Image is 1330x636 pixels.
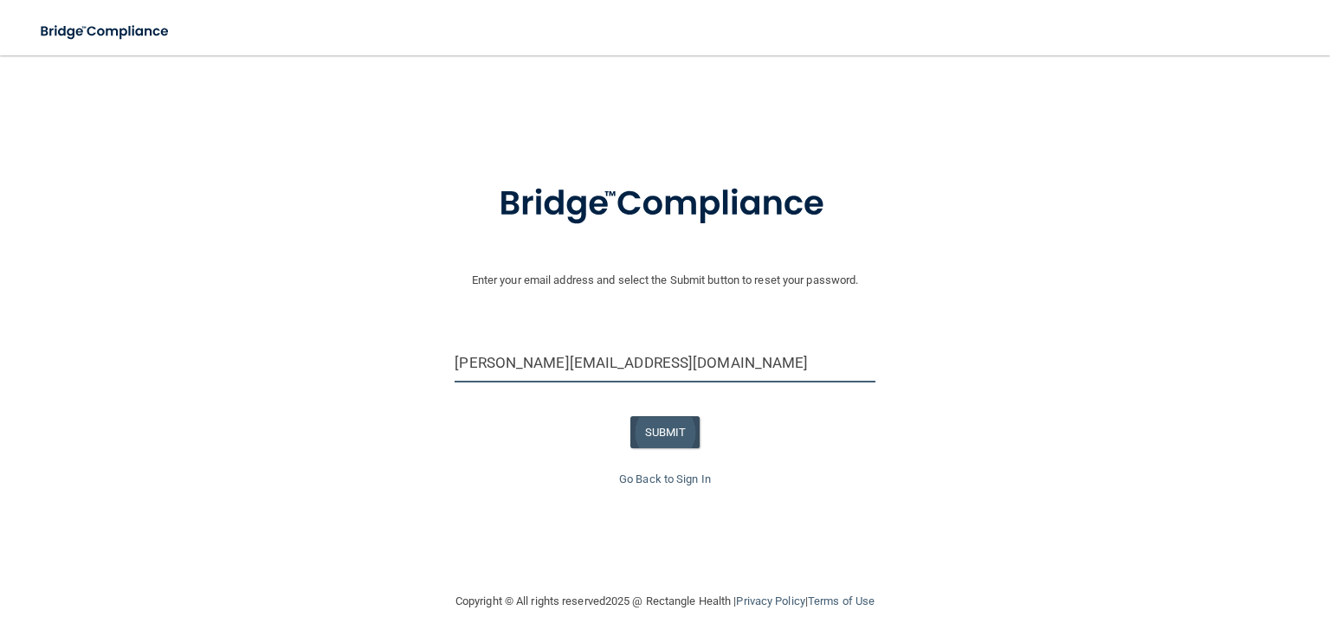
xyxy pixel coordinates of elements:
[463,159,867,249] img: bridge_compliance_login_screen.278c3ca4.svg
[736,594,804,607] a: Privacy Policy
[26,14,185,49] img: bridge_compliance_login_screen.278c3ca4.svg
[630,416,701,448] button: SUBMIT
[349,574,981,629] div: Copyright © All rights reserved 2025 @ Rectangle Health | |
[808,594,875,607] a: Terms of Use
[455,344,875,382] input: Email
[619,472,711,485] a: Go Back to Sign In
[1243,521,1309,587] iframe: Drift Widget Chat Controller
